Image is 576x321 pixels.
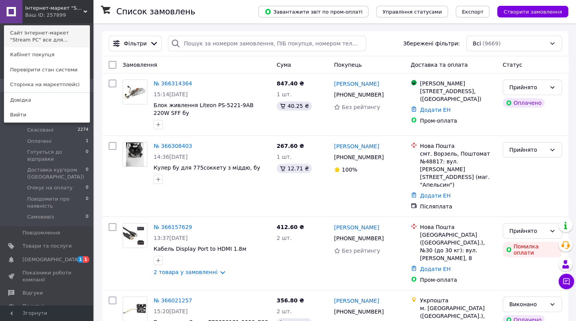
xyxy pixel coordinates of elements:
div: [STREET_ADDRESS], ([GEOGRAPHIC_DATA]) [420,87,496,103]
span: 0 [86,213,88,220]
div: Пром-оплата [420,117,496,125]
span: Управління статусами [382,9,442,15]
a: Фото товару [123,142,147,167]
div: [PHONE_NUMBER] [332,306,385,317]
a: Додати ЕН [420,266,451,272]
span: Самовивіз [27,213,54,220]
a: Перевірити стан системи [4,62,90,77]
div: Післяплата [420,203,496,210]
span: 267.60 ₴ [277,143,304,149]
span: Інтернет-маркет "Stream PC" все для Вас і вашого будинку! [25,5,83,12]
div: [GEOGRAPHIC_DATA] ([GEOGRAPHIC_DATA].), №30 (до 30 кг): вул. [PERSON_NAME], 8 [420,231,496,262]
img: Фото товару [123,304,147,314]
span: Повідомлення [22,229,60,236]
span: 100% [342,167,357,173]
a: Додати ЕН [420,107,451,113]
span: 15:14[DATE] [154,91,188,97]
button: Чат з покупцем [559,274,574,289]
input: Пошук за номером замовлення, ПІБ покупця, номером телефону, Email, номером накладної [168,36,366,51]
div: Укрпошта [420,297,496,304]
span: Створити замовлення [503,9,562,15]
div: Нова Пошта [420,142,496,150]
span: Без рейтингу [342,248,380,254]
div: 12.71 ₴ [277,164,312,173]
span: Замовлення [123,62,157,68]
span: Відгуки [22,290,43,297]
span: 1 шт. [277,154,292,160]
a: Створити замовлення [490,8,568,14]
span: Експорт [462,9,484,15]
div: смт. Ворзель, Поштомат №48817: вул. [PERSON_NAME][STREET_ADDRESS] (маг. "Апельсин") [420,150,496,189]
button: Створити замовлення [497,6,568,17]
span: 1 [83,256,89,263]
span: Без рейтингу [342,104,380,110]
span: Збережені фільтри: [403,40,460,47]
span: 0 [86,184,88,191]
div: Нова Пошта [420,223,496,231]
a: № 366157629 [154,224,192,230]
button: Експорт [456,6,490,17]
span: Очікує на оплату [27,184,73,191]
span: 847.40 ₴ [277,80,304,87]
div: Оплачено [503,98,545,108]
span: 13:37[DATE] [154,235,188,241]
span: Доставка кур'єром ([GEOGRAPHIC_DATA]) [27,167,86,180]
h1: Список замовлень [116,7,195,16]
a: [PERSON_NAME] [334,224,379,231]
a: Довідка [4,93,90,108]
span: 0 [86,167,88,180]
button: Завантажити звіт по пром-оплаті [258,6,368,17]
div: Прийнято [509,146,546,154]
div: Пром-оплата [420,276,496,284]
span: 356.80 ₴ [277,297,304,304]
span: Показники роботи компанії [22,269,72,283]
span: Cума [277,62,291,68]
span: (9669) [483,40,501,47]
a: № 366021257 [154,297,192,304]
div: [PHONE_NUMBER] [332,233,385,244]
a: Фото товару [123,223,147,248]
span: 2 шт. [277,235,292,241]
span: Покупці [22,303,43,310]
button: Управління статусами [376,6,448,17]
span: 0 [86,149,88,163]
span: 2274 [78,127,88,134]
span: Повідомити про наявність [27,196,86,210]
a: Сайт Інтернет-маркет "Stream PC" все для... [4,26,90,47]
a: [PERSON_NAME] [334,142,379,150]
a: Блок живлення Liteon PS-5221-9AB 220W SFF бу [154,102,254,116]
div: [PHONE_NUMBER] [332,152,385,163]
div: Ваш ID: 257899 [25,12,58,19]
span: Статус [503,62,522,68]
img: Фото товару [123,84,147,100]
span: Оплачені [27,138,52,145]
a: Фото товару [123,80,147,104]
a: 2 товара у замовленні [154,269,218,275]
span: 15:20[DATE] [154,308,188,314]
span: 1 [77,256,83,263]
span: Фільтри [124,40,147,47]
a: [PERSON_NAME] [334,297,379,305]
span: Товари та послуги [22,243,72,250]
a: [PERSON_NAME] [334,80,379,88]
span: 14:36[DATE] [154,154,188,160]
a: Вийти [4,108,90,122]
div: 40.25 ₴ [277,101,312,111]
span: Скасовані [27,127,54,134]
div: Прийнято [509,227,546,235]
img: Фото товару [123,224,147,248]
img: Фото товару [126,142,144,167]
span: 1 шт. [277,91,292,97]
a: № 366308403 [154,143,192,149]
span: Всі [473,40,481,47]
a: № 366314364 [154,80,192,87]
span: 2 шт. [277,308,292,314]
div: Виконано [509,300,546,309]
div: Прийнято [509,83,546,92]
a: Кулер бу для 775соккету з міддю, бу [154,165,260,171]
a: Додати ЕН [420,193,451,199]
a: Кабель Display Port to HDMI 1.8м [154,246,246,252]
